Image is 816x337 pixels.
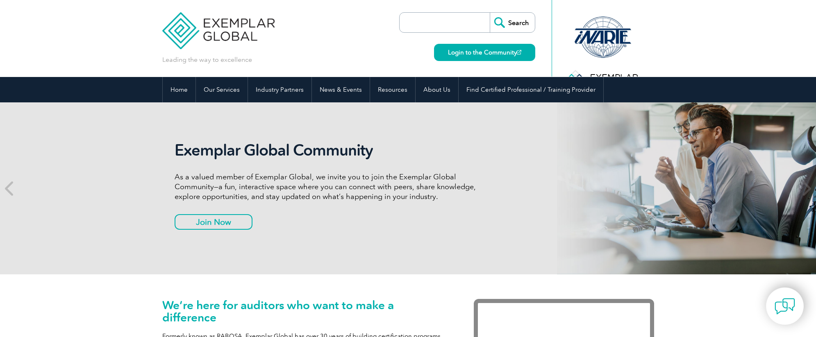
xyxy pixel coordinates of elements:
[434,44,535,61] a: Login to the Community
[163,77,195,102] a: Home
[312,77,370,102] a: News & Events
[162,299,449,323] h1: We’re here for auditors who want to make a difference
[175,172,482,201] p: As a valued member of Exemplar Global, we invite you to join the Exemplar Global Community—a fun,...
[775,296,795,317] img: contact-chat.png
[162,55,252,64] p: Leading the way to excellence
[416,77,458,102] a: About Us
[175,141,482,160] h2: Exemplar Global Community
[459,77,603,102] a: Find Certified Professional / Training Provider
[175,214,252,230] a: Join Now
[370,77,415,102] a: Resources
[248,77,311,102] a: Industry Partners
[517,50,521,54] img: open_square.png
[490,13,535,32] input: Search
[196,77,248,102] a: Our Services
